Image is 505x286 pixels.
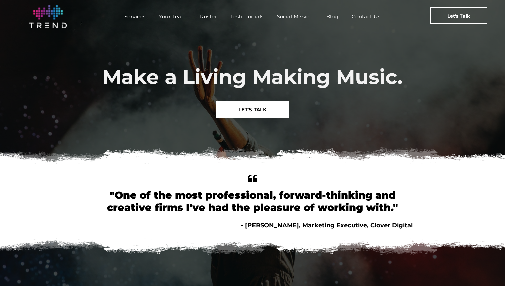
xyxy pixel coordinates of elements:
a: Testimonials [224,12,270,21]
a: Blog [320,12,345,21]
a: Your Team [152,12,193,21]
a: LET'S TALK [216,101,289,118]
span: - [PERSON_NAME], Marketing Executive, Clover Digital [241,222,413,229]
a: Roster [193,12,224,21]
a: Services [118,12,152,21]
font: "One of the most professional, forward-thinking and creative firms I've had the pleasure of worki... [107,189,398,214]
span: LET'S TALK [238,101,267,118]
a: Let's Talk [430,7,487,24]
span: Make a Living Making Music. [102,65,403,89]
span: Let's Talk [447,8,470,24]
a: Contact Us [345,12,387,21]
a: Social Mission [270,12,320,21]
img: logo [29,5,67,28]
